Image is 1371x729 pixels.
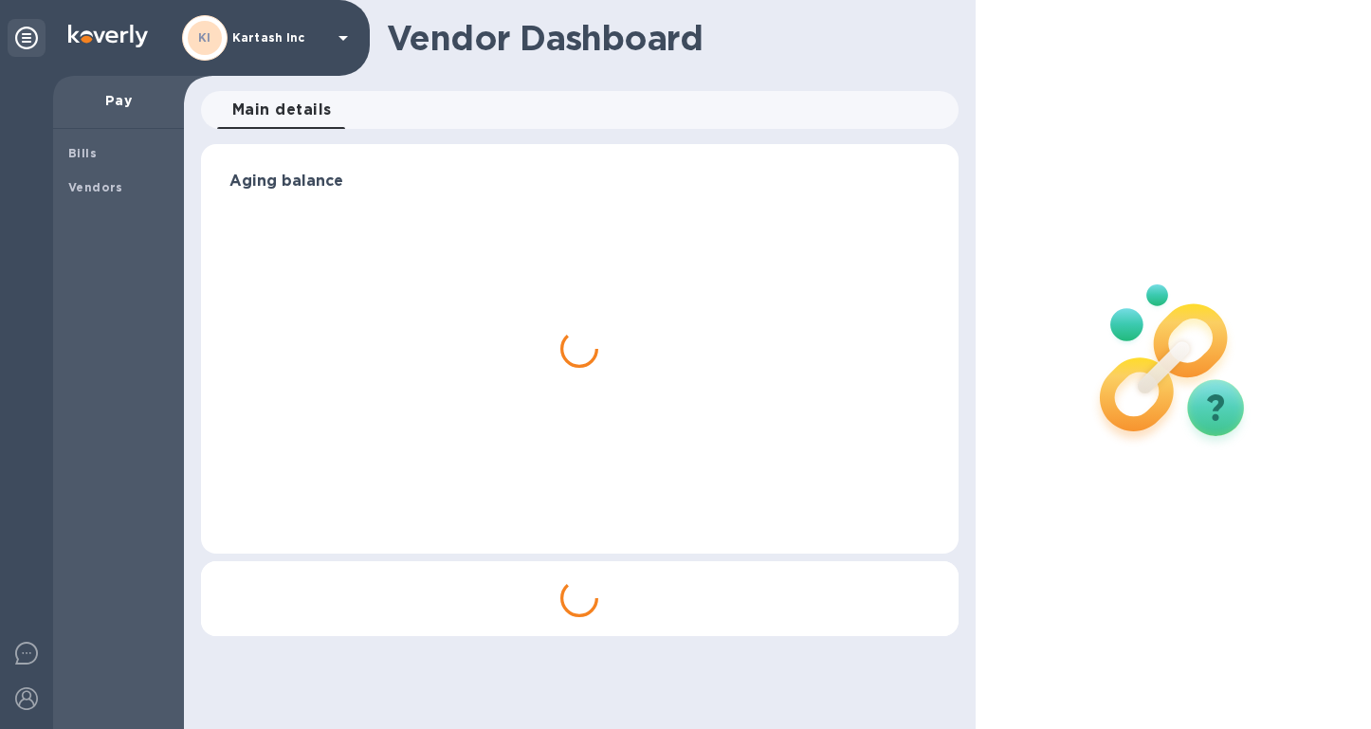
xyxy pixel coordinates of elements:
[387,18,945,58] h1: Vendor Dashboard
[229,173,930,191] h3: Aging balance
[68,146,97,160] b: Bills
[68,91,169,110] p: Pay
[232,31,327,45] p: Kartash Inc
[8,19,46,57] div: Unpin categories
[68,180,123,194] b: Vendors
[232,97,332,123] span: Main details
[198,30,211,45] b: KI
[68,25,148,47] img: Logo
